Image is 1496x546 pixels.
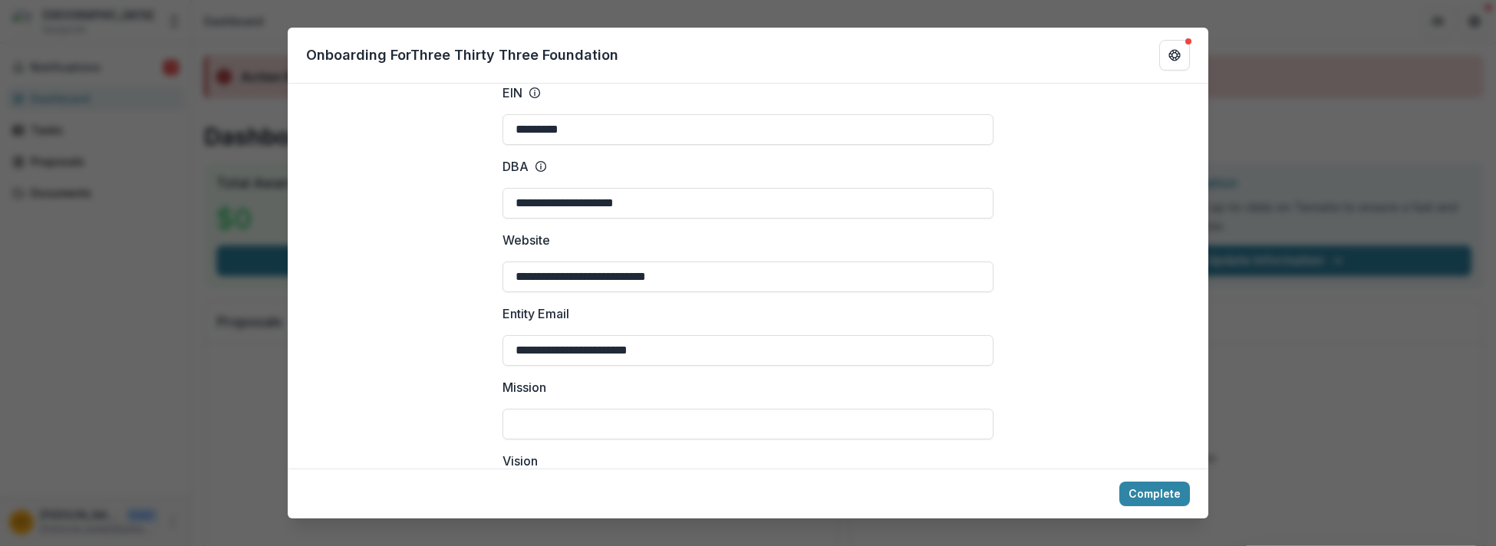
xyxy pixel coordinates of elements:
button: Complete [1119,482,1190,506]
p: Onboarding For Three Thirty Three Foundation [306,44,618,65]
p: Vision [503,452,538,470]
p: DBA [503,157,529,176]
button: Get Help [1159,40,1190,71]
p: EIN [503,84,522,102]
p: Mission [503,378,546,396]
p: Entity Email [503,304,569,323]
p: Website [503,231,550,249]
